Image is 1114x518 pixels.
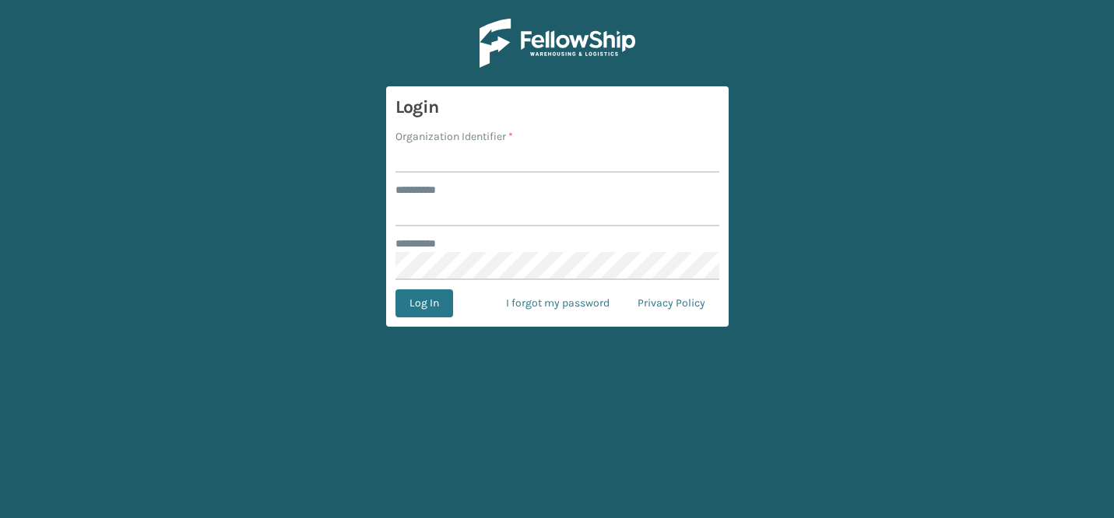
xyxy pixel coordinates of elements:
[624,289,719,317] a: Privacy Policy
[480,19,635,68] img: Logo
[395,289,453,317] button: Log In
[492,289,624,317] a: I forgot my password
[395,96,719,119] h3: Login
[395,128,513,145] label: Organization Identifier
